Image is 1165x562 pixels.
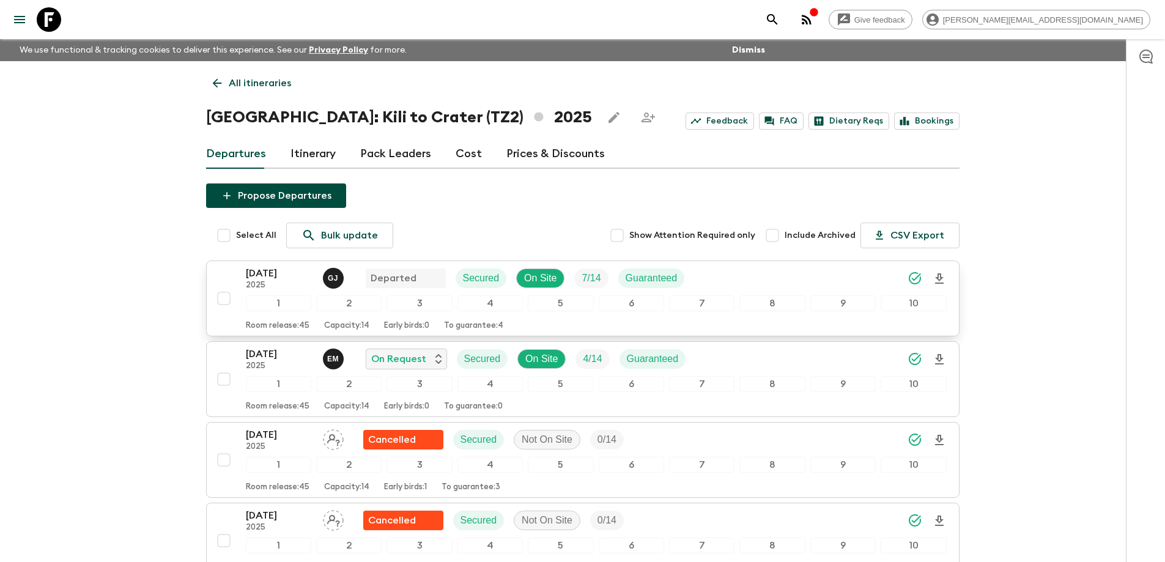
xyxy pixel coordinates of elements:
[739,295,805,311] div: 8
[246,457,311,473] div: 1
[574,268,608,288] div: Trip Fill
[246,321,309,331] p: Room release: 45
[246,442,313,452] p: 2025
[460,432,497,447] p: Secured
[386,457,452,473] div: 3
[669,376,734,392] div: 7
[599,376,664,392] div: 6
[444,402,503,412] p: To guarantee: 0
[669,295,734,311] div: 7
[516,268,564,288] div: On Site
[810,457,876,473] div: 9
[739,457,805,473] div: 8
[528,538,593,553] div: 5
[457,295,523,311] div: 4
[286,223,393,248] a: Bulk update
[599,538,664,553] div: 6
[386,295,452,311] div: 3
[936,15,1150,24] span: [PERSON_NAME][EMAIL_ADDRESS][DOMAIN_NAME]
[669,538,734,553] div: 7
[457,457,523,473] div: 4
[506,139,605,169] a: Prices & Discounts
[860,223,960,248] button: CSV Export
[324,321,369,331] p: Capacity: 14
[246,427,313,442] p: [DATE]
[636,105,660,130] span: Share this itinerary
[583,352,602,366] p: 4 / 14
[464,352,501,366] p: Secured
[371,271,416,286] p: Departed
[599,295,664,311] div: 6
[453,511,505,530] div: Secured
[590,511,624,530] div: Trip Fill
[522,513,572,528] p: Not On Site
[368,432,416,447] p: Cancelled
[525,352,558,366] p: On Site
[290,139,336,169] a: Itinerary
[246,281,313,290] p: 2025
[739,376,805,392] div: 8
[602,105,626,130] button: Edit this itinerary
[323,352,346,362] span: Emanuel Munisi
[808,113,889,130] a: Dietary Reqs
[829,10,912,29] a: Give feedback
[456,139,482,169] a: Cost
[206,139,266,169] a: Departures
[908,432,922,447] svg: Synced Successfully
[246,538,311,553] div: 1
[460,513,497,528] p: Secured
[371,352,426,366] p: On Request
[457,538,523,553] div: 4
[384,402,429,412] p: Early birds: 0
[881,538,946,553] div: 10
[323,349,346,369] button: EM
[686,113,754,130] a: Feedback
[15,39,412,61] p: We use functional & tracking cookies to deliver this experience. See our for more.
[908,352,922,366] svg: Synced Successfully
[206,341,960,417] button: [DATE]2025Emanuel MunisiOn RequestSecuredOn SiteTrip FillGuaranteed12345678910Room release:45Capa...
[206,183,346,208] button: Propose Departures
[386,376,452,392] div: 3
[514,430,580,449] div: Not On Site
[597,432,616,447] p: 0 / 14
[810,538,876,553] div: 9
[894,113,960,130] a: Bookings
[932,352,947,367] svg: Download Onboarding
[739,538,805,553] div: 8
[384,483,427,492] p: Early birds: 1
[908,271,922,286] svg: Synced Successfully
[321,228,378,243] p: Bulk update
[528,376,593,392] div: 5
[206,71,298,95] a: All itineraries
[922,10,1150,29] div: [PERSON_NAME][EMAIL_ADDRESS][DOMAIN_NAME]
[316,295,382,311] div: 2
[629,229,755,242] span: Show Attention Required only
[575,349,609,369] div: Trip Fill
[323,433,344,443] span: Assign pack leader
[384,321,429,331] p: Early birds: 0
[442,483,500,492] p: To guarantee: 3
[932,514,947,528] svg: Download Onboarding
[456,268,507,288] div: Secured
[881,457,946,473] div: 10
[206,422,960,498] button: [DATE]2025Assign pack leaderFlash Pack cancellationSecuredNot On SiteTrip Fill12345678910Room rel...
[323,272,346,281] span: Gerald John
[810,295,876,311] div: 9
[246,295,311,311] div: 1
[206,261,960,336] button: [DATE]2025Gerald JohnDepartedSecuredOn SiteTrip FillGuaranteed12345678910Room release:45Capacity:...
[327,354,339,364] p: E M
[316,376,382,392] div: 2
[514,511,580,530] div: Not On Site
[597,513,616,528] p: 0 / 14
[457,376,523,392] div: 4
[453,430,505,449] div: Secured
[932,433,947,448] svg: Download Onboarding
[386,538,452,553] div: 3
[246,483,309,492] p: Room release: 45
[881,376,946,392] div: 10
[729,42,768,59] button: Dismiss
[246,402,309,412] p: Room release: 45
[246,508,313,523] p: [DATE]
[323,514,344,523] span: Assign pack leader
[599,457,664,473] div: 6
